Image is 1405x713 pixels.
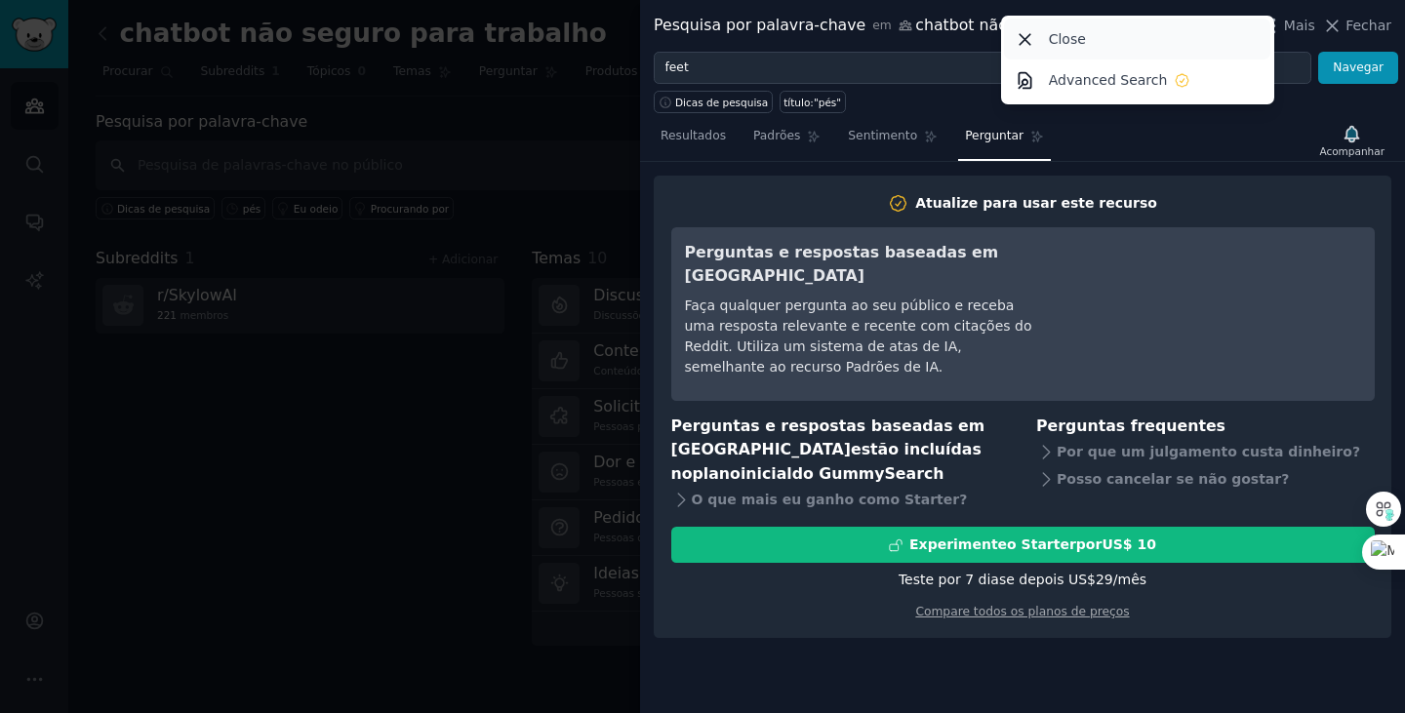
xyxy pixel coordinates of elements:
font: plano [693,464,741,483]
font: Sentimento [848,129,917,142]
button: Fechar [1322,16,1391,36]
font: Acompanhar [1319,145,1385,157]
button: Navegar [1318,52,1398,85]
font: o Starter [890,492,959,507]
button: Acompanhar [1312,120,1391,161]
a: Sentimento [841,121,944,161]
font: Perguntar [965,129,1024,142]
p: Close [1049,29,1086,50]
font: Resultados [661,129,726,142]
font: título:"pés" [783,97,841,108]
font: Teste por 7 dias [899,572,1006,587]
font: Dicas de pesquisa [675,97,768,108]
font: chatbot não seguro para trabalho [915,16,1174,34]
font: 29 [1096,572,1113,587]
font: inicial [741,464,792,483]
font: Atualize para usar este recurso [915,195,1157,211]
font: Navegar [1333,60,1384,74]
font: O que mais eu ganho com [692,492,891,507]
font: Padrões [753,129,800,142]
font: Experimente [909,536,1007,552]
button: Dicas de pesquisa [654,91,773,113]
font: o Starter [1007,536,1076,552]
a: título:"pés" [780,91,846,113]
a: Padrões [746,121,827,161]
font: Faça qualquer pergunta ao seu público e receba uma resposta relevante e recente com citações do R... [685,297,1032,375]
font: Fechar [1345,18,1391,33]
font: /mês [1113,572,1146,587]
button: Experimenteo StarterporUS$ 10 [671,527,1375,563]
font: e depois US$ [1006,572,1096,587]
a: Compare todos os planos de preços [915,605,1129,618]
a: Advanced Search [1004,59,1270,100]
button: Mais [1264,16,1315,36]
font: estão incluídas no [671,440,982,483]
p: Advanced Search [1049,70,1168,91]
font: por [1076,536,1103,552]
font: Pesquisa por palavra-chave [654,16,865,34]
a: Perguntar [958,121,1051,161]
a: Resultados [654,121,733,161]
font: do GummySearch [792,464,944,483]
font: Por que um julgamento custa dinheiro? [1057,444,1360,459]
font: Perguntas e respostas baseadas em [GEOGRAPHIC_DATA] [671,416,985,459]
font: em [872,19,891,32]
font: Mais [1284,18,1315,33]
input: Experimente uma palavra-chave relacionada ao seu negócio [654,52,1311,85]
font: Perguntas frequentes [1036,416,1225,435]
font: US$ 10 [1102,536,1156,552]
font: Posso cancelar se não gostar? [1057,471,1289,487]
font: ? [959,492,967,507]
font: Perguntas e respostas baseadas em [GEOGRAPHIC_DATA] [685,243,999,286]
